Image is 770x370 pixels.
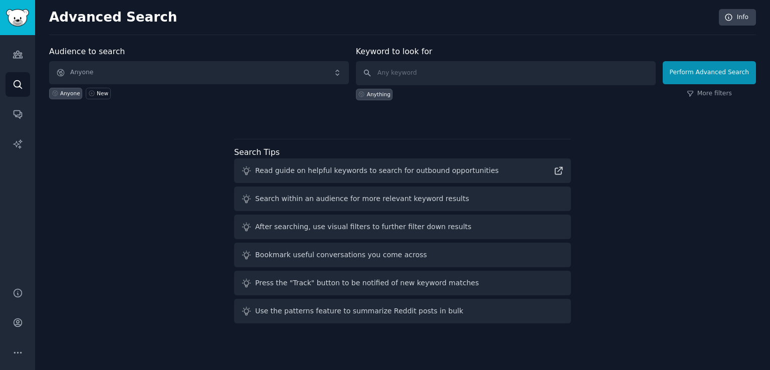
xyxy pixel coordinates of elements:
[49,47,125,56] label: Audience to search
[687,89,732,98] a: More filters
[719,9,756,26] a: Info
[86,88,110,99] a: New
[6,9,29,27] img: GummySearch logo
[49,61,349,84] button: Anyone
[97,90,108,97] div: New
[255,250,427,260] div: Bookmark useful conversations you come across
[367,91,391,98] div: Anything
[234,147,280,157] label: Search Tips
[356,47,433,56] label: Keyword to look for
[663,61,756,84] button: Perform Advanced Search
[255,194,469,204] div: Search within an audience for more relevant keyword results
[356,61,656,85] input: Any keyword
[255,306,463,316] div: Use the patterns feature to summarize Reddit posts in bulk
[60,90,80,97] div: Anyone
[255,278,479,288] div: Press the "Track" button to be notified of new keyword matches
[49,10,713,26] h2: Advanced Search
[255,222,471,232] div: After searching, use visual filters to further filter down results
[255,165,499,176] div: Read guide on helpful keywords to search for outbound opportunities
